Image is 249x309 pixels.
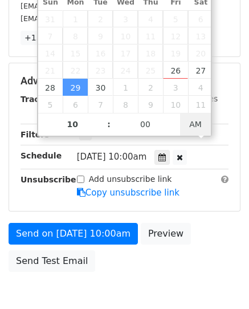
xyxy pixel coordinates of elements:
[88,27,113,44] span: September 9, 2025
[138,96,163,113] span: October 9, 2025
[163,10,188,27] span: September 5, 2025
[188,27,213,44] span: September 13, 2025
[63,10,88,27] span: September 1, 2025
[180,113,211,136] span: Click to toggle
[21,95,59,104] strong: Tracking
[111,113,180,136] input: Minute
[88,10,113,27] span: September 2, 2025
[63,44,88,62] span: September 15, 2025
[38,27,63,44] span: September 7, 2025
[21,175,76,184] strong: Unsubscribe
[63,62,88,79] span: September 22, 2025
[38,79,63,96] span: September 28, 2025
[163,96,188,113] span: October 10, 2025
[138,10,163,27] span: September 4, 2025
[113,96,138,113] span: October 8, 2025
[88,79,113,96] span: September 30, 2025
[141,223,191,245] a: Preview
[38,96,63,113] span: October 5, 2025
[77,152,147,162] span: [DATE] 10:00am
[138,44,163,62] span: September 18, 2025
[138,62,163,79] span: September 25, 2025
[38,113,108,136] input: Hour
[188,62,213,79] span: September 27, 2025
[113,79,138,96] span: October 1, 2025
[21,151,62,160] strong: Schedule
[163,44,188,62] span: September 19, 2025
[113,44,138,62] span: September 17, 2025
[192,254,249,309] div: Widget de chat
[21,31,68,45] a: +15 more
[188,10,213,27] span: September 6, 2025
[88,62,113,79] span: September 23, 2025
[192,254,249,309] iframe: Chat Widget
[38,10,63,27] span: August 31, 2025
[107,113,111,136] span: :
[77,188,179,198] a: Copy unsubscribe link
[163,27,188,44] span: September 12, 2025
[188,79,213,96] span: October 4, 2025
[63,96,88,113] span: October 6, 2025
[9,223,138,245] a: Send on [DATE] 10:00am
[113,62,138,79] span: September 24, 2025
[163,79,188,96] span: October 3, 2025
[88,96,113,113] span: October 7, 2025
[21,75,228,87] h5: Advanced
[89,173,172,185] label: Add unsubscribe link
[138,79,163,96] span: October 2, 2025
[113,10,138,27] span: September 3, 2025
[113,27,138,44] span: September 10, 2025
[63,79,88,96] span: September 29, 2025
[38,44,63,62] span: September 14, 2025
[138,27,163,44] span: September 11, 2025
[163,62,188,79] span: September 26, 2025
[21,130,50,139] strong: Filters
[63,27,88,44] span: September 8, 2025
[9,250,95,272] a: Send Test Email
[88,44,113,62] span: September 16, 2025
[188,44,213,62] span: September 20, 2025
[38,62,63,79] span: September 21, 2025
[21,14,148,23] small: [EMAIL_ADDRESS][DOMAIN_NAME]
[188,96,213,113] span: October 11, 2025
[21,2,148,10] small: [EMAIL_ADDRESS][DOMAIN_NAME]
